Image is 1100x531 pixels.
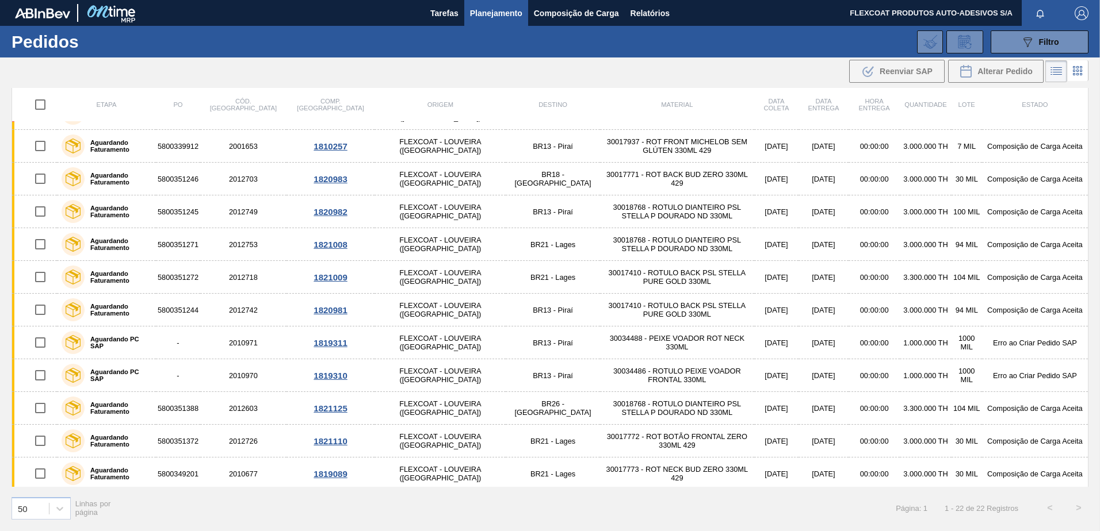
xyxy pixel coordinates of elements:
td: Composição de Carga Aceita [982,195,1088,228]
td: 94 MIL [952,228,982,261]
td: [DATE] [754,294,799,326]
td: [DATE] [799,294,849,326]
td: [DATE] [799,425,849,457]
td: [DATE] [799,261,849,294]
td: Composição de Carga Aceita [982,130,1088,163]
td: 00:00:00 [849,294,900,326]
span: Página: 1 [896,504,927,513]
div: 1821009 [288,272,373,282]
a: Aguardando Faturamento58003513722012726FLEXCOAT - LOUVEIRA ([GEOGRAPHIC_DATA])BR21 - Lages3001777... [12,425,1088,457]
td: [DATE] [799,163,849,195]
td: 00:00:00 [849,261,900,294]
span: Filtro [1039,37,1059,47]
td: [DATE] [799,130,849,163]
td: 100 MIL [952,195,982,228]
img: TNhmsLtSVTkK8tSr43FrP2fwEKptu5GPRR3wAAAABJRU5ErkJggg== [15,8,70,18]
span: Relatórios [631,6,670,20]
td: BR13 - Piraí [506,294,599,326]
td: BR21 - Lages [506,425,599,457]
div: 1821110 [288,436,373,446]
h1: Pedidos [12,35,184,48]
td: 2012753 [200,228,287,261]
td: [DATE] [799,195,849,228]
td: 3.000.000 TH [900,294,951,326]
td: [DATE] [799,326,849,359]
div: 1820983 [288,174,373,184]
td: 00:00:00 [849,359,900,392]
td: FLEXCOAT - LOUVEIRA ([GEOGRAPHIC_DATA]) [375,392,506,425]
td: [DATE] [754,392,799,425]
td: 30017410 - ROTULO BACK PSL STELLA PURE GOLD 330ML [600,261,754,294]
span: Alterar Pedido [977,67,1033,76]
td: 30017410 - ROTULO BACK PSL STELLA PURE GOLD 330ML [600,294,754,326]
td: 5800351245 [156,195,200,228]
td: Composição de Carga Aceita [982,457,1088,490]
td: [DATE] [754,228,799,261]
td: 30017773 - ROT NECK BUD ZERO 330ML 429 [600,457,754,490]
td: 30017937 - ROT FRONT MICHELOB SEM GLÚTEN 330ML 429 [600,130,754,163]
span: Linhas por página [75,499,111,517]
div: 1821008 [288,240,373,249]
span: Origem [427,101,453,108]
span: Data coleta [764,98,789,111]
a: Aguardando PC SAP-2010970FLEXCOAT - LOUVEIRA ([GEOGRAPHIC_DATA])BR13 - Piraí30034486 - ROTULO PEI... [12,359,1088,392]
td: FLEXCOAT - LOUVEIRA ([GEOGRAPHIC_DATA]) [375,163,506,195]
span: PO [173,101,182,108]
td: [DATE] [754,130,799,163]
td: FLEXCOAT - LOUVEIRA ([GEOGRAPHIC_DATA]) [375,294,506,326]
td: 00:00:00 [849,425,900,457]
label: Aguardando Faturamento [85,303,151,317]
td: BR26 - [GEOGRAPHIC_DATA] [506,392,599,425]
span: Tarefas [430,6,459,20]
td: 2012749 [200,195,287,228]
td: 7 MIL [952,130,982,163]
div: 1819311 [288,338,373,348]
label: Aguardando Faturamento [85,237,151,251]
td: BR21 - Lages [506,261,599,294]
a: Aguardando Faturamento58003399122001653FLEXCOAT - LOUVEIRA ([GEOGRAPHIC_DATA])BR13 - Piraí3001793... [12,130,1088,163]
td: Composição de Carga Aceita [982,294,1088,326]
button: > [1064,494,1093,522]
td: 30018768 - ROTULO DIANTEIRO PSL STELLA P DOURADO ND 330ML [600,195,754,228]
td: 2012726 [200,425,287,457]
td: 3.000.000 TH [900,228,951,261]
td: 30017771 - ROT BACK BUD ZERO 330ML 429 [600,163,754,195]
td: 5800351246 [156,163,200,195]
td: 00:00:00 [849,326,900,359]
td: 5800339912 [156,130,200,163]
td: 3.000.000 TH [900,163,951,195]
td: 2012603 [200,392,287,425]
td: 30 MIL [952,425,982,457]
td: 3.000.000 TH [900,425,951,457]
td: [DATE] [754,261,799,294]
td: - [156,359,200,392]
span: Data entrega [808,98,839,111]
td: 00:00:00 [849,457,900,490]
span: 1 - 22 de 22 Registros [945,504,1018,513]
span: Material [661,101,693,108]
div: Reenviar SAP [849,60,945,83]
td: Composição de Carga Aceita [982,163,1088,195]
td: 5800351272 [156,261,200,294]
div: Visão em Lista [1045,60,1067,82]
td: BR21 - Lages [506,228,599,261]
td: 2012703 [200,163,287,195]
div: Alterar Pedido [948,60,1044,83]
label: Aguardando PC SAP [85,368,151,382]
td: 3.000.000 TH [900,195,951,228]
td: [DATE] [754,457,799,490]
label: Aguardando Faturamento [85,139,151,153]
td: 30034486 - ROTULO PEIXE VOADOR FRONTAL 330ML [600,359,754,392]
td: 00:00:00 [849,392,900,425]
td: 00:00:00 [849,163,900,195]
td: FLEXCOAT - LOUVEIRA ([GEOGRAPHIC_DATA]) [375,359,506,392]
span: Reenviar SAP [880,67,933,76]
td: 30 MIL [952,457,982,490]
td: 30 MIL [952,163,982,195]
div: 1821125 [288,403,373,413]
td: 1000 MIL [952,326,982,359]
td: 00:00:00 [849,130,900,163]
td: Composição de Carga Aceita [982,392,1088,425]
